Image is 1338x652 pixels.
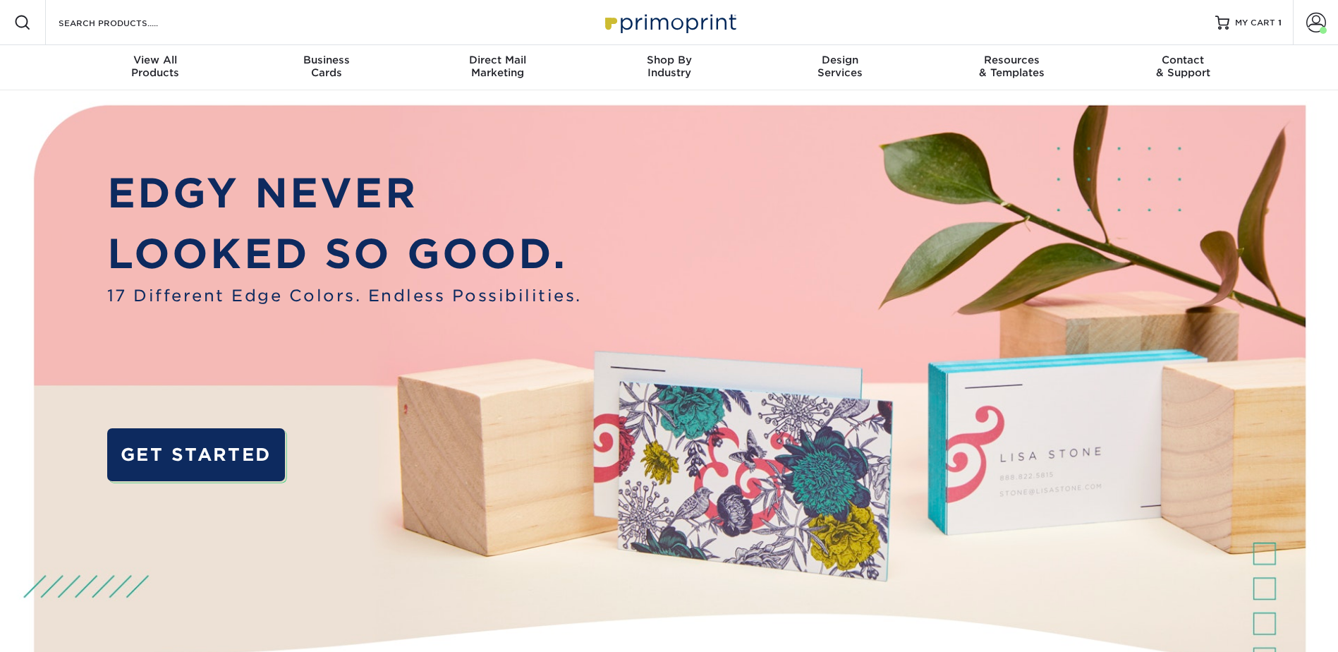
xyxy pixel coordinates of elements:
[599,7,740,37] img: Primoprint
[412,45,583,90] a: Direct MailMarketing
[57,14,195,31] input: SEARCH PRODUCTS.....
[412,54,583,79] div: Marketing
[926,45,1097,90] a: Resources& Templates
[1097,54,1269,79] div: & Support
[926,54,1097,79] div: & Templates
[70,54,241,66] span: View All
[583,54,755,79] div: Industry
[1235,17,1275,29] span: MY CART
[755,54,926,79] div: Services
[241,54,412,79] div: Cards
[1097,54,1269,66] span: Contact
[70,45,241,90] a: View AllProducts
[70,54,241,79] div: Products
[412,54,583,66] span: Direct Mail
[241,45,412,90] a: BusinessCards
[107,284,582,308] span: 17 Different Edge Colors. Endless Possibilities.
[583,45,755,90] a: Shop ByIndustry
[755,54,926,66] span: Design
[583,54,755,66] span: Shop By
[107,428,285,481] a: GET STARTED
[107,163,582,223] p: EDGY NEVER
[755,45,926,90] a: DesignServices
[1278,18,1282,28] span: 1
[926,54,1097,66] span: Resources
[107,224,582,284] p: LOOKED SO GOOD.
[1097,45,1269,90] a: Contact& Support
[241,54,412,66] span: Business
